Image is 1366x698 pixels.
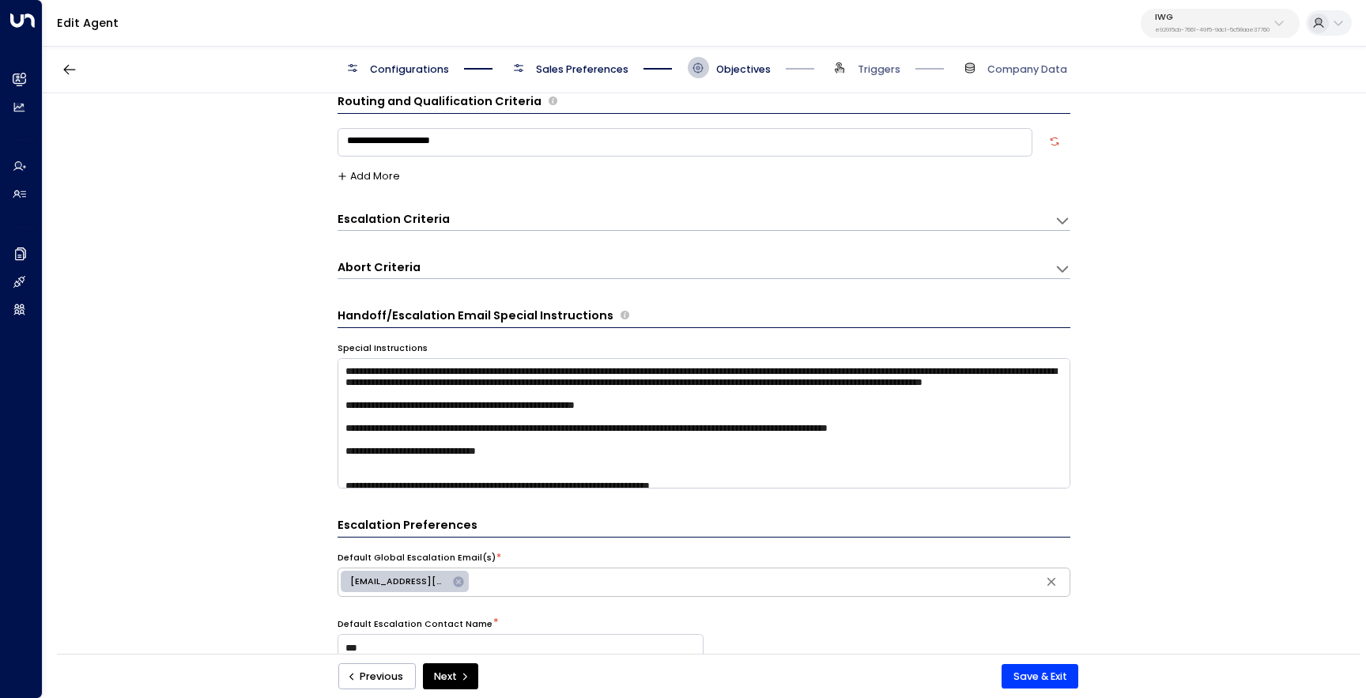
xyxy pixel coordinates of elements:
h3: Escalation Preferences [338,517,1070,538]
label: Special Instructions [338,342,428,355]
button: Save & Exit [1002,664,1078,689]
h3: Abort Criteria [338,259,421,276]
span: Configurations [370,62,449,77]
button: Next [423,663,478,690]
h3: Routing and Qualification Criteria [338,93,541,111]
label: Default Escalation Contact Name [338,618,492,631]
span: Company Data [987,62,1067,77]
button: IWGe92915cb-7661-49f5-9dc1-5c58aae37760 [1141,9,1300,38]
div: [EMAIL_ADDRESS][DOMAIN_NAME] [341,571,469,592]
span: Sales Preferences [536,62,628,77]
h3: Escalation Criteria [338,211,450,228]
div: Abort CriteriaDefine the scenarios in which the AI agent should abort or terminate the conversati... [338,259,1070,279]
a: Edit Agent [57,15,119,31]
h3: Handoff/Escalation Email Special Instructions [338,307,613,325]
span: Define the criteria the agent uses to determine whether a lead is qualified for further actions l... [549,93,557,111]
button: Add More [338,171,401,182]
button: Clear [1040,571,1062,593]
span: Objectives [716,62,771,77]
p: e92915cb-7661-49f5-9dc1-5c58aae37760 [1155,27,1270,33]
span: Triggers [858,62,900,77]
label: Default Global Escalation Email(s) [338,552,496,564]
button: Previous [338,663,416,690]
span: [EMAIL_ADDRESS][DOMAIN_NAME] [341,575,457,588]
span: Provide any specific instructions for the content of handoff or escalation emails. These notes gu... [621,307,629,325]
p: IWG [1155,13,1270,22]
div: Escalation CriteriaDefine the scenarios in which the AI agent should escalate the conversation to... [338,211,1070,231]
